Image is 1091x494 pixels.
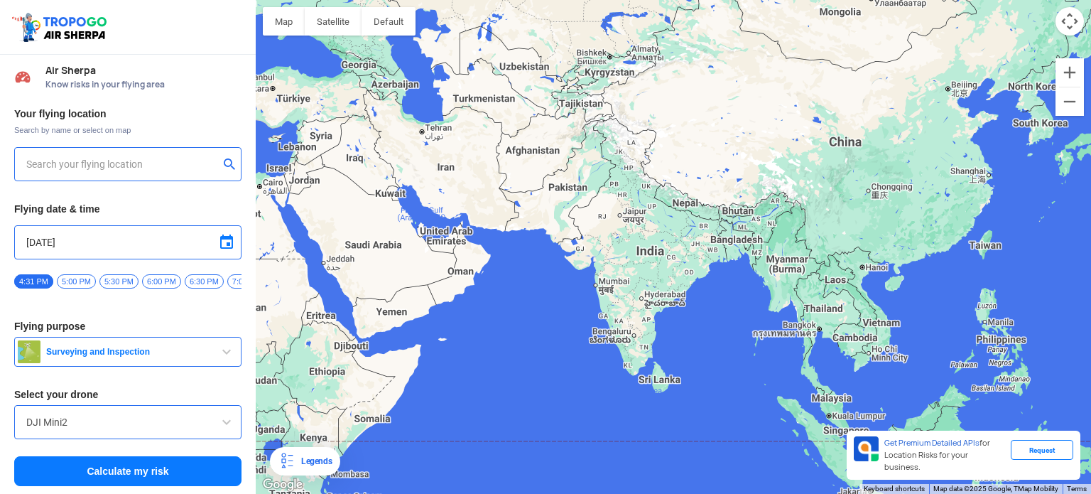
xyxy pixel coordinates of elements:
[45,79,241,90] span: Know risks in your flying area
[142,274,181,289] span: 6:00 PM
[45,65,241,76] span: Air Sherpa
[227,274,266,289] span: 7:00 PM
[14,337,241,367] button: Surveying and Inspection
[18,340,40,363] img: survey.png
[185,274,224,289] span: 6:30 PM
[26,156,219,173] input: Search your flying location
[1055,87,1084,116] button: Zoom out
[40,346,218,358] span: Surveying and Inspection
[14,390,241,399] h3: Select your drone
[14,124,241,136] span: Search by name or select on map
[14,274,53,289] span: 4:31 PM
[14,456,241,486] button: Calculate my risk
[1055,7,1084,36] button: Map camera controls
[57,274,96,289] span: 5:00 PM
[854,436,879,461] img: Premium APIs
[933,485,1058,493] span: Map data ©2025 Google, TMap Mobility
[14,321,241,331] h3: Flying purpose
[1067,485,1087,493] a: Terms
[305,7,362,36] button: Show satellite imagery
[1011,440,1073,460] div: Request
[14,68,31,85] img: Risk Scores
[278,453,295,470] img: Legends
[295,453,332,470] div: Legends
[26,234,229,251] input: Select Date
[263,7,305,36] button: Show street map
[259,476,306,494] img: Google
[11,11,112,43] img: ic_tgdronemaps.svg
[879,436,1011,474] div: for Location Risks for your business.
[259,476,306,494] a: Open this area in Google Maps (opens a new window)
[26,414,229,431] input: Search by name or Brand
[884,438,979,448] span: Get Premium Detailed APIs
[1055,58,1084,87] button: Zoom in
[864,484,925,494] button: Keyboard shortcuts
[14,109,241,119] h3: Your flying location
[14,204,241,214] h3: Flying date & time
[99,274,139,289] span: 5:30 PM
